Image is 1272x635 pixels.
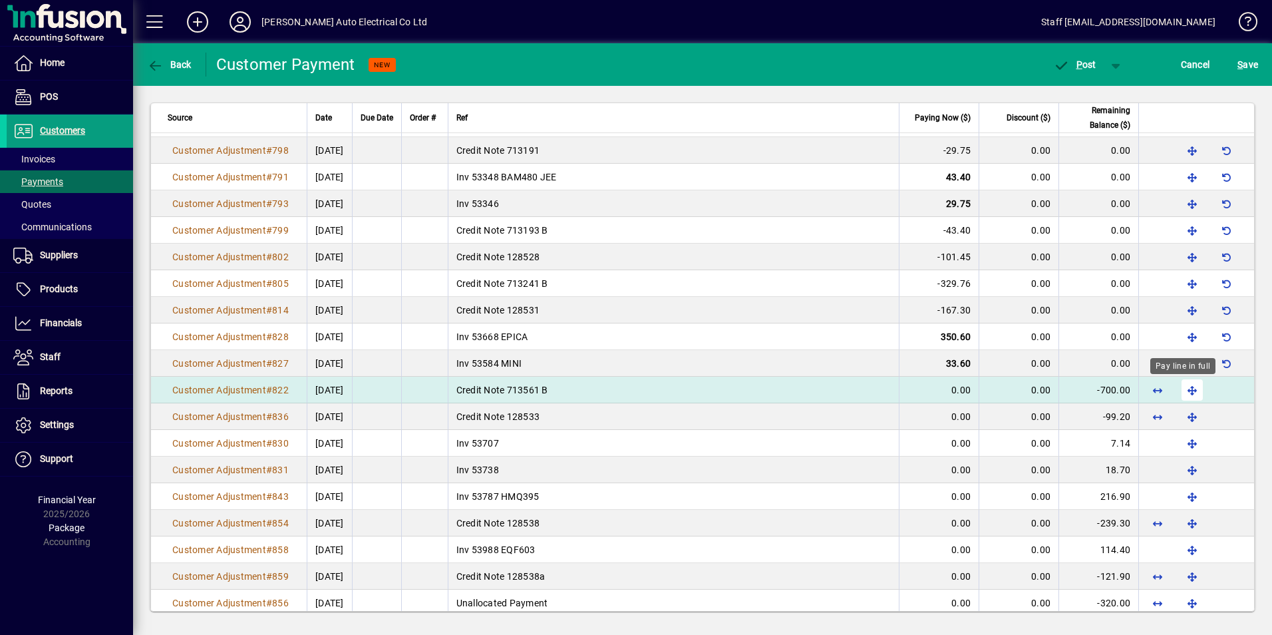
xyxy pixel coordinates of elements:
span: 0.00 [1111,252,1130,262]
a: Customer Adjustment#814 [168,303,293,317]
span: Customer Adjustment [172,252,266,262]
td: Inv 53348 BAM480 JEE [448,164,899,190]
a: Customer Adjustment#827 [168,356,293,371]
span: # [266,252,272,262]
span: [DATE] [315,172,344,182]
span: # [266,172,272,182]
span: 0.00 [1111,172,1130,182]
span: 0.00 [1031,252,1050,262]
span: 805 [272,278,289,289]
span: # [266,491,272,502]
span: 0.00 [951,465,971,475]
button: Add [176,10,219,34]
a: Home [7,47,133,80]
span: 0.00 [951,491,971,502]
span: Customer Adjustment [172,145,266,156]
span: Customer Adjustment [172,198,266,209]
span: [DATE] [315,252,344,262]
a: Customer Adjustment#856 [168,596,293,610]
span: Reports [40,385,73,396]
span: Customer Adjustment [172,358,266,369]
td: Credit Note 128538 [448,510,899,536]
span: Customer Adjustment [172,305,266,316]
a: Customer Adjustment#822 [168,383,293,397]
span: 843 [272,491,289,502]
span: [DATE] [315,571,344,582]
a: Customer Adjustment#836 [168,409,293,424]
a: Settings [7,409,133,442]
span: # [266,518,272,529]
a: Invoices [7,148,133,170]
span: -167.30 [937,305,971,316]
span: # [266,198,272,209]
span: Customer Adjustment [172,438,266,449]
span: 0.00 [951,544,971,555]
td: Inv 53346 [448,190,899,217]
span: ost [1053,59,1096,70]
span: Back [147,59,192,70]
a: POS [7,81,133,114]
span: # [266,465,272,475]
span: [DATE] [315,385,344,395]
span: 0.00 [951,438,971,449]
span: Home [40,57,65,68]
span: Support [40,453,73,464]
span: Discount ($) [1007,110,1050,125]
span: 18.70 [1106,465,1130,475]
span: 0.00 [1031,331,1050,342]
a: Customer Adjustment#802 [168,250,293,264]
span: Remaining Balance ($) [1067,103,1130,132]
span: Staff [40,351,61,362]
td: Credit Note 713193 B [448,217,899,244]
a: Customer Adjustment#843 [168,489,293,504]
span: -320.00 [1097,598,1130,608]
span: 33.60 [946,358,971,369]
span: 0.00 [1031,198,1050,209]
span: 0.00 [1111,278,1130,289]
span: 802 [272,252,289,262]
span: 29.75 [946,198,971,209]
span: Settings [40,419,74,430]
td: Credit Note 128533 [448,403,899,430]
span: -99.20 [1103,411,1131,422]
span: Customer Adjustment [172,385,266,395]
span: 859 [272,571,289,582]
span: 0.00 [951,571,971,582]
span: Financials [40,317,82,328]
a: Customer Adjustment#805 [168,276,293,291]
a: Staff [7,341,133,374]
td: Credit Note 128538a [448,563,899,590]
td: Credit Note 713241 B [448,270,899,297]
span: Customer Adjustment [172,278,266,289]
span: 0.00 [1031,465,1050,475]
span: P [1076,59,1082,70]
span: Financial Year [38,495,96,505]
span: -101.45 [937,252,971,262]
span: Package [49,523,84,533]
span: [DATE] [315,438,344,449]
span: -29.75 [943,145,971,156]
a: Communications [7,216,133,238]
div: Staff [EMAIL_ADDRESS][DOMAIN_NAME] [1041,11,1215,33]
button: Profile [219,10,261,34]
span: Customer Adjustment [172,225,266,236]
td: Credit Note 713191 [448,137,899,164]
span: 0.00 [1031,278,1050,289]
span: -700.00 [1097,385,1130,395]
span: 0.00 [951,518,971,529]
span: # [266,598,272,608]
span: 0.00 [1031,172,1050,182]
div: [PERSON_NAME] Auto Electrical Co Ltd [261,11,427,33]
span: [DATE] [315,225,344,236]
td: Credit Note 128528 [448,244,899,270]
span: 799 [272,225,289,236]
span: 0.00 [1031,491,1050,502]
span: 0.00 [1031,571,1050,582]
span: Customer Adjustment [172,544,266,555]
span: 0.00 [1031,544,1050,555]
td: Inv 53668 EPICA [448,323,899,350]
span: -43.40 [943,225,971,236]
span: # [266,278,272,289]
a: Reports [7,375,133,408]
span: S [1237,59,1243,70]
